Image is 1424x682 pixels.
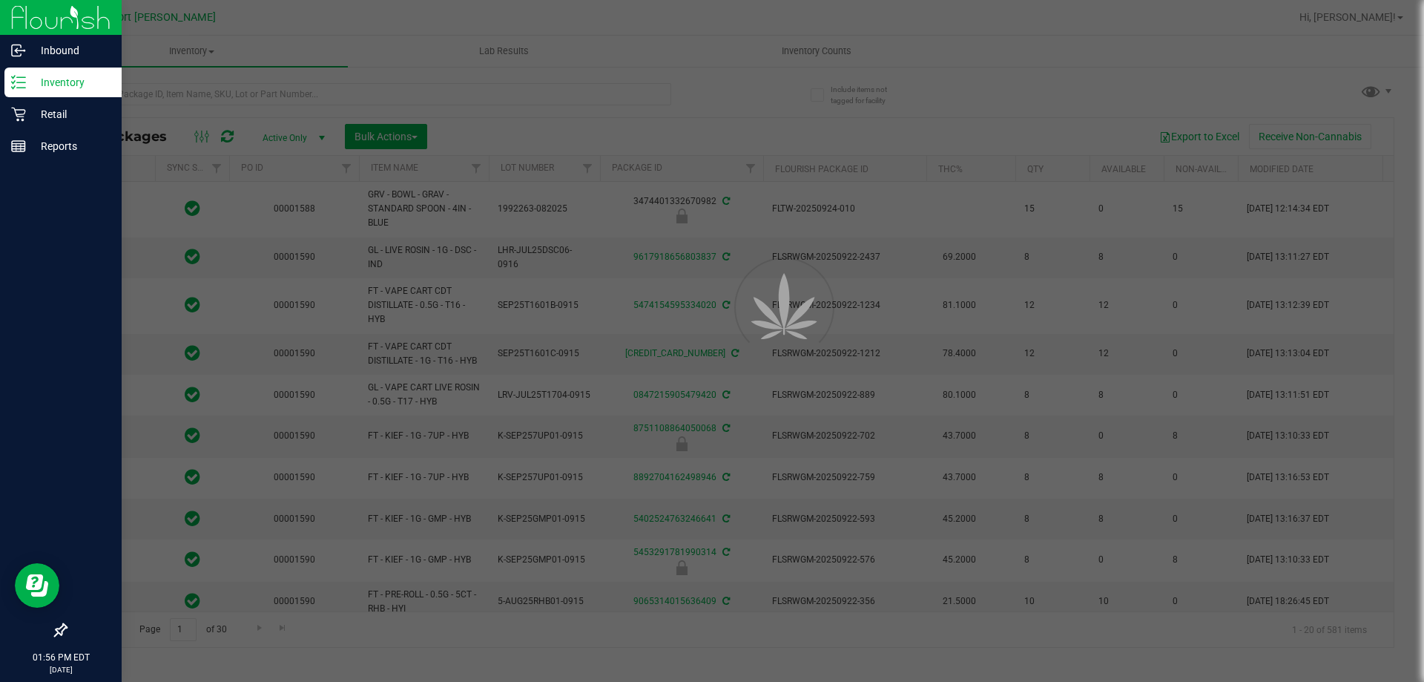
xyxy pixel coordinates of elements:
p: Inventory [26,73,115,91]
inline-svg: Inventory [11,75,26,90]
iframe: Resource center [15,563,59,608]
p: 01:56 PM EDT [7,651,115,664]
p: Reports [26,137,115,155]
p: Retail [26,105,115,123]
p: [DATE] [7,664,115,675]
p: Inbound [26,42,115,59]
inline-svg: Retail [11,107,26,122]
inline-svg: Reports [11,139,26,154]
inline-svg: Inbound [11,43,26,58]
